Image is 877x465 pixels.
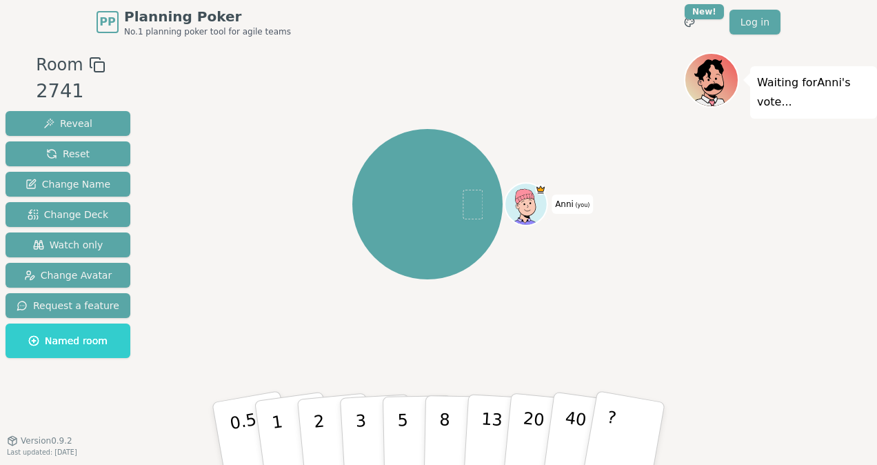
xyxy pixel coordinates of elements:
[757,73,870,112] p: Waiting for Anni 's vote...
[574,202,590,208] span: (you)
[28,208,108,221] span: Change Deck
[535,184,545,195] span: Anni is the host
[6,324,130,358] button: Named room
[6,172,130,197] button: Change Name
[33,238,103,252] span: Watch only
[7,435,72,446] button: Version0.9.2
[685,4,724,19] div: New!
[21,435,72,446] span: Version 0.9.2
[6,263,130,288] button: Change Avatar
[6,232,130,257] button: Watch only
[26,177,110,191] span: Change Name
[124,7,291,26] span: Planning Poker
[552,195,593,214] span: Click to change your name
[729,10,780,34] a: Log in
[46,147,90,161] span: Reset
[36,77,105,106] div: 2741
[6,111,130,136] button: Reveal
[677,10,702,34] button: New!
[43,117,92,130] span: Reveal
[36,52,83,77] span: Room
[17,299,119,313] span: Request a feature
[97,7,291,37] a: PPPlanning PokerNo.1 planning poker tool for agile teams
[24,268,112,282] span: Change Avatar
[506,184,546,224] button: Click to change your avatar
[6,202,130,227] button: Change Deck
[6,141,130,166] button: Reset
[28,334,108,348] span: Named room
[7,448,77,456] span: Last updated: [DATE]
[6,293,130,318] button: Request a feature
[99,14,115,30] span: PP
[124,26,291,37] span: No.1 planning poker tool for agile teams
